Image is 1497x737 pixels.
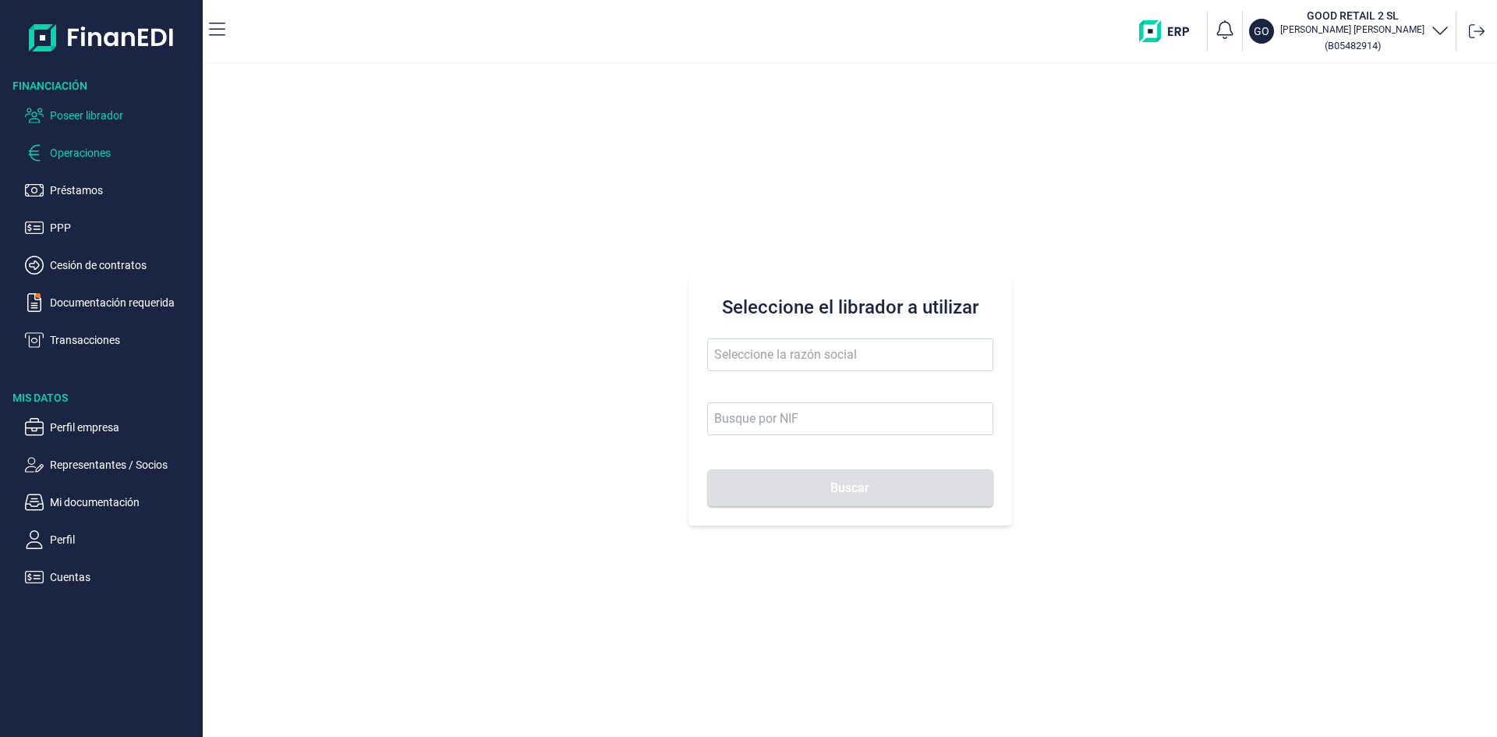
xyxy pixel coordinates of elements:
button: Cuentas [25,568,196,586]
small: Copiar cif [1325,40,1381,51]
p: [PERSON_NAME] [PERSON_NAME] [1280,23,1424,36]
button: Poseer librador [25,106,196,125]
p: GO [1254,23,1269,39]
h3: Seleccione el librador a utilizar [707,295,993,320]
img: erp [1139,20,1201,42]
input: Seleccione la razón social [707,338,993,371]
button: Operaciones [25,144,196,162]
p: Cesión de contratos [50,256,196,275]
button: Buscar [707,469,993,507]
button: Préstamos [25,181,196,200]
button: Documentación requerida [25,293,196,312]
p: Mi documentación [50,493,196,512]
p: Documentación requerida [50,293,196,312]
p: Operaciones [50,144,196,162]
p: Préstamos [50,181,196,200]
button: Mi documentación [25,493,196,512]
span: Buscar [830,482,869,494]
button: Transacciones [25,331,196,349]
p: Transacciones [50,331,196,349]
img: Logo de aplicación [29,12,175,62]
input: Busque por NIF [707,402,993,435]
p: Perfil empresa [50,418,196,437]
button: PPP [25,218,196,237]
p: Cuentas [50,568,196,586]
p: Poseer librador [50,106,196,125]
button: Perfil [25,530,196,549]
button: Cesión de contratos [25,256,196,275]
button: Representantes / Socios [25,455,196,474]
h3: GOOD RETAIL 2 SL [1280,8,1424,23]
button: Perfil empresa [25,418,196,437]
p: Representantes / Socios [50,455,196,474]
p: PPP [50,218,196,237]
button: GOGOOD RETAIL 2 SL[PERSON_NAME] [PERSON_NAME](B05482914) [1249,8,1449,55]
p: Perfil [50,530,196,549]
